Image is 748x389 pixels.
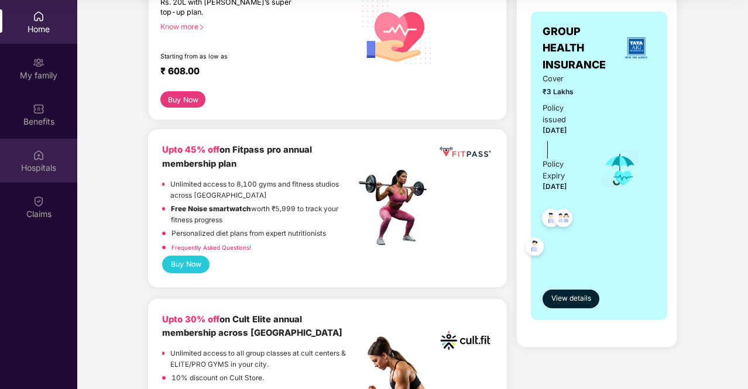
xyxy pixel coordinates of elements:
[162,314,342,338] b: on Cult Elite annual membership across [GEOGRAPHIC_DATA]
[33,195,44,207] img: svg+xml;base64,PHN2ZyBpZD0iQ2xhaW0iIHhtbG5zPSJodHRwOi8vd3d3LnczLm9yZy8yMDAwL3N2ZyIgd2lkdGg9IjIwIi...
[160,91,205,108] button: Buy Now
[438,143,493,160] img: fppp.png
[198,24,205,30] span: right
[162,256,210,273] button: Buy Now
[33,103,44,115] img: svg+xml;base64,PHN2ZyBpZD0iQmVuZWZpdHMiIHhtbG5zPSJodHRwOi8vd3d3LnczLm9yZy8yMDAwL3N2ZyIgd2lkdGg9Ij...
[171,228,326,239] p: Personalized diet plans from expert nutritionists
[355,167,437,249] img: fpp.png
[620,32,652,64] img: insurerLogo
[162,144,219,155] b: Upto 45% off
[171,244,251,251] a: Frequently Asked Questions!
[33,149,44,161] img: svg+xml;base64,PHN2ZyBpZD0iSG9zcGl0YWxzIiB4bWxucz0iaHR0cDovL3d3dy53My5vcmcvMjAwMC9zdmciIHdpZHRoPS...
[160,66,344,80] div: ₹ 608.00
[438,313,493,368] img: cult.png
[171,373,264,384] p: 10% discount on Cult Store.
[537,205,565,234] img: svg+xml;base64,PHN2ZyB4bWxucz0iaHR0cDovL3d3dy53My5vcmcvMjAwMC9zdmciIHdpZHRoPSI0OC45NDMiIGhlaWdodD...
[171,204,355,225] p: worth ₹5,999 to track your fitness progress
[171,205,251,213] strong: Free Noise smartwatch
[543,159,585,182] div: Policy Expiry
[551,293,591,304] span: View details
[543,87,585,98] span: ₹3 Lakhs
[601,150,639,189] img: icon
[543,73,585,85] span: Cover
[543,183,567,191] span: [DATE]
[543,290,599,308] button: View details
[160,53,306,61] div: Starting from as low as
[33,11,44,22] img: svg+xml;base64,PHN2ZyBpZD0iSG9tZSIgeG1sbnM9Imh0dHA6Ly93d3cudzMub3JnLzIwMDAvc3ZnIiB3aWR0aD0iMjAiIG...
[33,57,44,68] img: svg+xml;base64,PHN2ZyB3aWR0aD0iMjAiIGhlaWdodD0iMjAiIHZpZXdCb3g9IjAgMCAyMCAyMCIgZmlsbD0ibm9uZSIgeG...
[543,23,617,73] span: GROUP HEALTH INSURANCE
[160,22,348,30] div: Know more
[543,126,567,135] span: [DATE]
[549,205,578,234] img: svg+xml;base64,PHN2ZyB4bWxucz0iaHR0cDovL3d3dy53My5vcmcvMjAwMC9zdmciIHdpZHRoPSI0OC45MTUiIGhlaWdodD...
[162,144,312,168] b: on Fitpass pro annual membership plan
[520,234,549,263] img: svg+xml;base64,PHN2ZyB4bWxucz0iaHR0cDovL3d3dy53My5vcmcvMjAwMC9zdmciIHdpZHRoPSI0OC45NDMiIGhlaWdodD...
[170,348,355,370] p: Unlimited access to all group classes at cult centers & ELITE/PRO GYMS in your city.
[170,179,355,201] p: Unlimited access to 8,100 gyms and fitness studios across [GEOGRAPHIC_DATA]
[543,102,585,126] div: Policy issued
[162,314,219,325] b: Upto 30% off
